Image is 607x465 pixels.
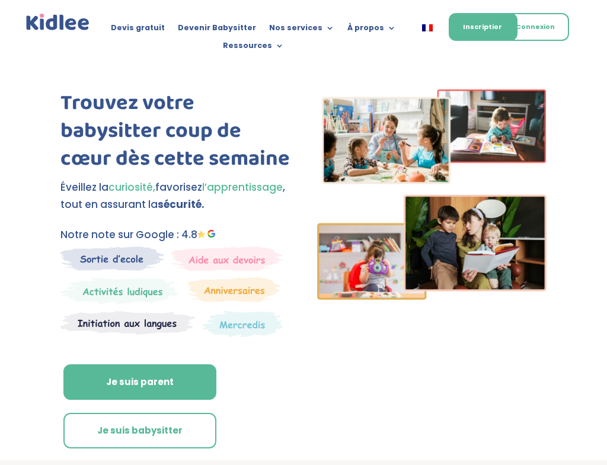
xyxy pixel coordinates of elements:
[108,180,155,194] span: curiosité,
[111,24,165,37] a: Devis gratuit
[60,179,290,213] p: Éveillez la favorisez , tout en assurant la
[63,413,216,448] a: Je suis babysitter
[269,24,334,37] a: Nos services
[60,89,290,178] h1: Trouvez votre babysitter coup de cœur dès cette semaine
[60,246,164,271] img: Sortie decole
[63,364,216,400] a: Je suis parent
[317,289,547,303] picture: Imgs-2
[223,41,284,54] a: Ressources
[449,13,517,41] a: Inscription
[202,180,283,194] span: l’apprentissage
[158,197,205,211] strong: sécurité.
[60,277,178,304] img: Mercredi
[422,24,433,31] img: Français
[24,12,91,33] img: logo_kidlee_bleu
[188,277,280,302] img: Anniversaire
[60,226,290,243] p: Notre note sur Google : 4.8
[24,12,91,33] a: Kidlee Logo
[60,310,195,335] img: Atelier thematique
[178,24,256,37] a: Devenir Babysitter
[171,246,283,271] img: weekends
[347,24,396,37] a: À propos
[203,310,283,338] img: Thematique
[501,13,569,41] a: Connexion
